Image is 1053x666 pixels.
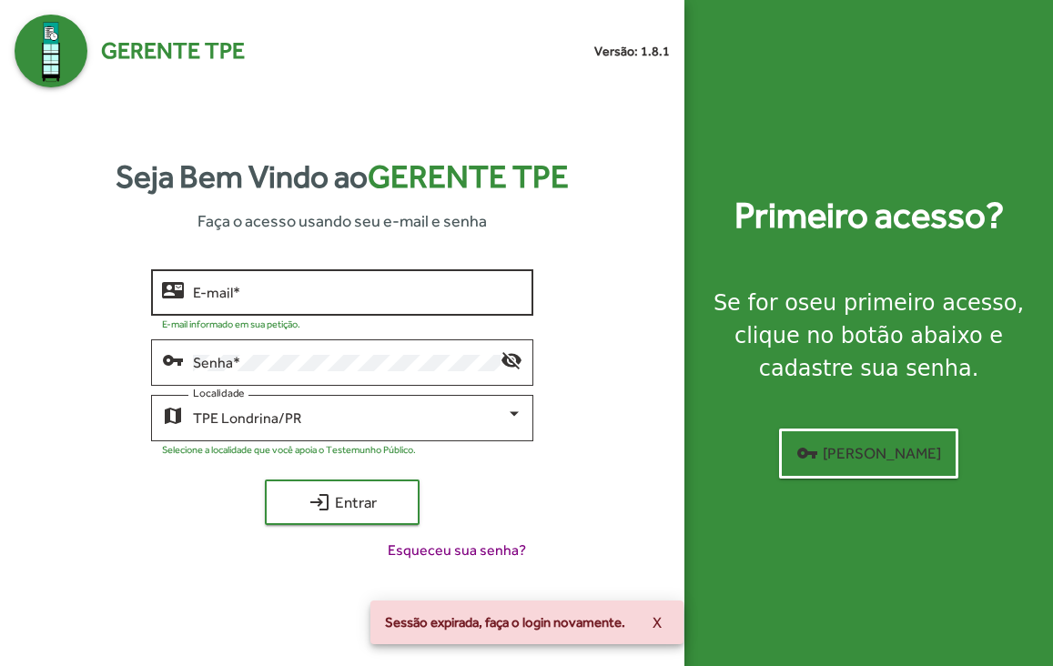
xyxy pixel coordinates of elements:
[501,348,522,370] mat-icon: visibility_off
[193,409,301,427] span: TPE Londrina/PR
[798,290,1018,316] strong: seu primeiro acesso
[116,153,569,201] strong: Seja Bem Vindo ao
[734,188,1004,243] strong: Primeiro acesso?
[706,287,1031,385] div: Se for o , clique no botão abaixo e cadastre sua senha.
[162,278,184,300] mat-icon: contact_mail
[796,442,818,464] mat-icon: vpn_key
[162,318,300,329] mat-hint: E-mail informado em sua petição.
[162,348,184,370] mat-icon: vpn_key
[653,606,662,639] span: X
[281,486,403,519] span: Entrar
[388,540,526,561] span: Esqueceu sua senha?
[385,613,625,631] span: Sessão expirada, faça o login novamente.
[265,479,420,525] button: Entrar
[368,158,569,195] span: Gerente TPE
[796,437,941,469] span: [PERSON_NAME]
[779,429,958,479] button: [PERSON_NAME]
[15,15,87,87] img: Logo Gerente
[594,42,670,61] small: Versão: 1.8.1
[309,491,330,513] mat-icon: login
[162,444,416,455] mat-hint: Selecione a localidade que você apoia o Testemunho Público.
[162,404,184,426] mat-icon: map
[638,606,676,639] button: X
[197,208,487,233] span: Faça o acesso usando seu e-mail e senha
[101,34,245,68] span: Gerente TPE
